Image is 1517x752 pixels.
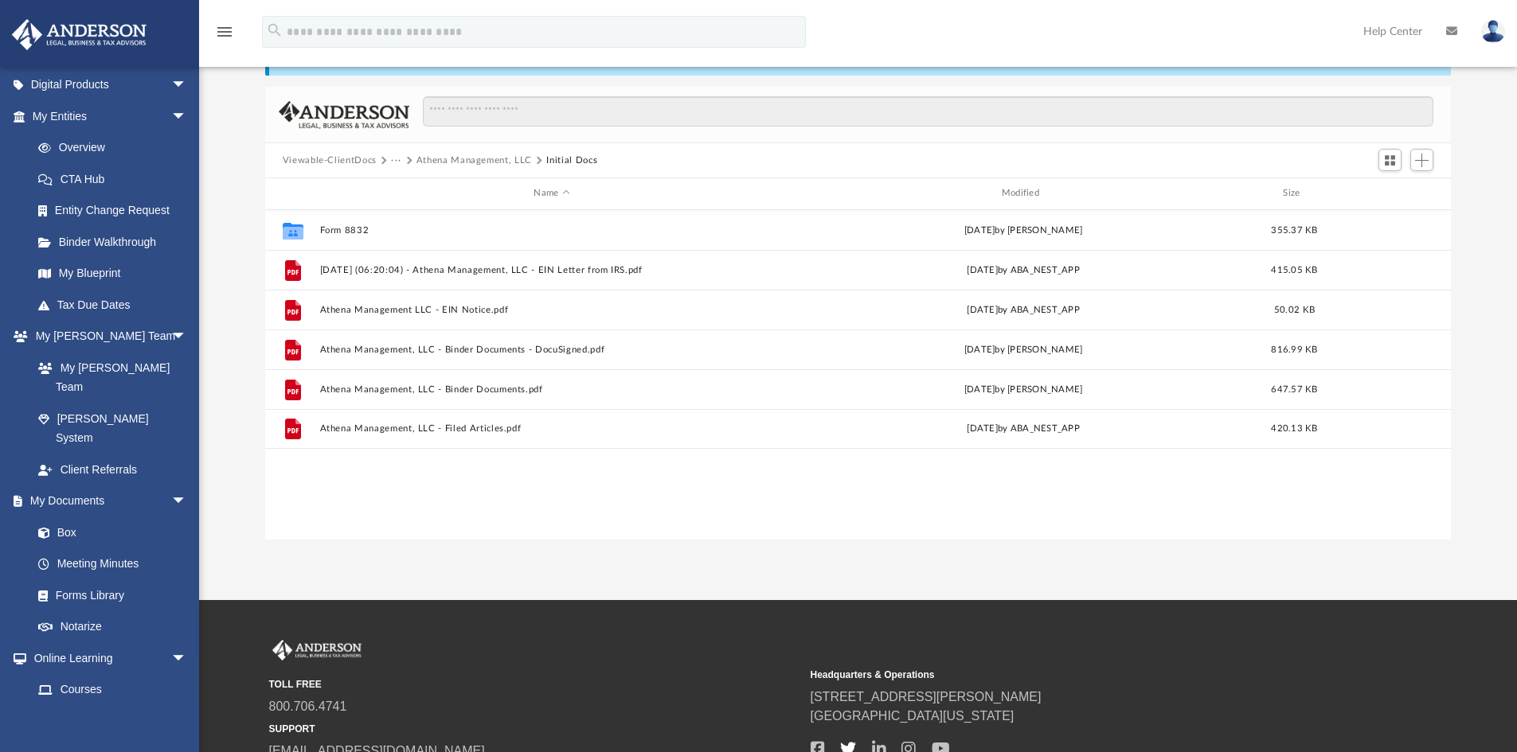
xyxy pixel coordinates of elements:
[269,640,365,660] img: Anderson Advisors Platinum Portal
[22,258,203,290] a: My Blueprint
[319,265,784,275] button: [DATE] (06:20:04) - Athena Management, LLC - EIN Letter from IRS.pdf
[546,154,597,168] button: Initial Docs
[171,642,203,675] span: arrow_drop_down
[791,263,1255,277] div: [DATE] by ABA_NEST_APP
[22,132,211,164] a: Overview
[791,302,1255,317] div: [DATE] by ABA_NEST_APP
[272,186,312,201] div: id
[171,321,203,353] span: arrow_drop_down
[1271,225,1317,234] span: 355.37 KB
[1410,149,1434,171] button: Add
[391,154,401,168] button: ···
[269,699,347,713] a: 800.706.4741
[269,722,800,736] small: SUPPORT
[319,186,784,201] div: Name
[1271,345,1317,353] span: 816.99 KB
[22,195,211,227] a: Entity Change Request
[1271,384,1317,393] span: 647.57 KB
[22,352,195,403] a: My [PERSON_NAME] Team
[1262,186,1326,201] div: Size
[319,384,784,395] button: Athena Management, LLC - Binder Documents.pdf
[791,382,1255,396] div: [DATE] by [PERSON_NAME]
[11,69,211,101] a: Digital Productsarrow_drop_down
[171,69,203,102] span: arrow_drop_down
[215,22,234,41] i: menu
[7,19,151,50] img: Anderson Advisors Platinum Portal
[171,100,203,133] span: arrow_drop_down
[11,485,203,517] a: My Documentsarrow_drop_down
[1271,265,1317,274] span: 415.05 KB
[319,423,784,434] button: Athena Management, LLC - Filed Articles.pdf
[22,454,203,485] a: Client Referrals
[416,154,532,168] button: Athena Management, LLC
[811,690,1042,703] a: [STREET_ADDRESS][PERSON_NAME]
[1481,20,1505,43] img: User Pic
[269,677,800,692] small: TOLL FREE
[11,100,211,132] a: My Entitiesarrow_drop_down
[265,210,1452,540] div: grid
[1274,305,1315,314] span: 50.02 KB
[791,223,1255,237] div: [DATE] by [PERSON_NAME]
[11,321,203,353] a: My [PERSON_NAME] Teamarrow_drop_down
[1378,149,1402,171] button: Switch to Grid View
[215,30,234,41] a: menu
[22,403,203,454] a: [PERSON_NAME] System
[22,674,203,706] a: Courses
[22,516,195,548] a: Box
[1271,424,1317,433] span: 420.13 KB
[791,186,1256,201] div: Modified
[811,709,1015,723] a: [GEOGRAPHIC_DATA][US_STATE]
[791,342,1255,357] div: [DATE] by [PERSON_NAME]
[171,485,203,518] span: arrow_drop_down
[319,225,784,236] button: Form 8832
[1333,186,1445,201] div: id
[22,611,203,643] a: Notarize
[266,21,283,39] i: search
[22,579,195,611] a: Forms Library
[791,422,1255,436] div: [DATE] by ABA_NEST_APP
[22,289,211,321] a: Tax Due Dates
[22,163,211,195] a: CTA Hub
[283,154,377,168] button: Viewable-ClientDocs
[319,345,784,355] button: Athena Management, LLC - Binder Documents - DocuSigned.pdf
[811,668,1341,682] small: Headquarters & Operations
[11,642,203,674] a: Online Learningarrow_drop_down
[22,226,211,258] a: Binder Walkthrough
[319,305,784,315] button: Athena Management LLC - EIN Notice.pdf
[423,96,1433,127] input: Search files and folders
[22,548,203,580] a: Meeting Minutes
